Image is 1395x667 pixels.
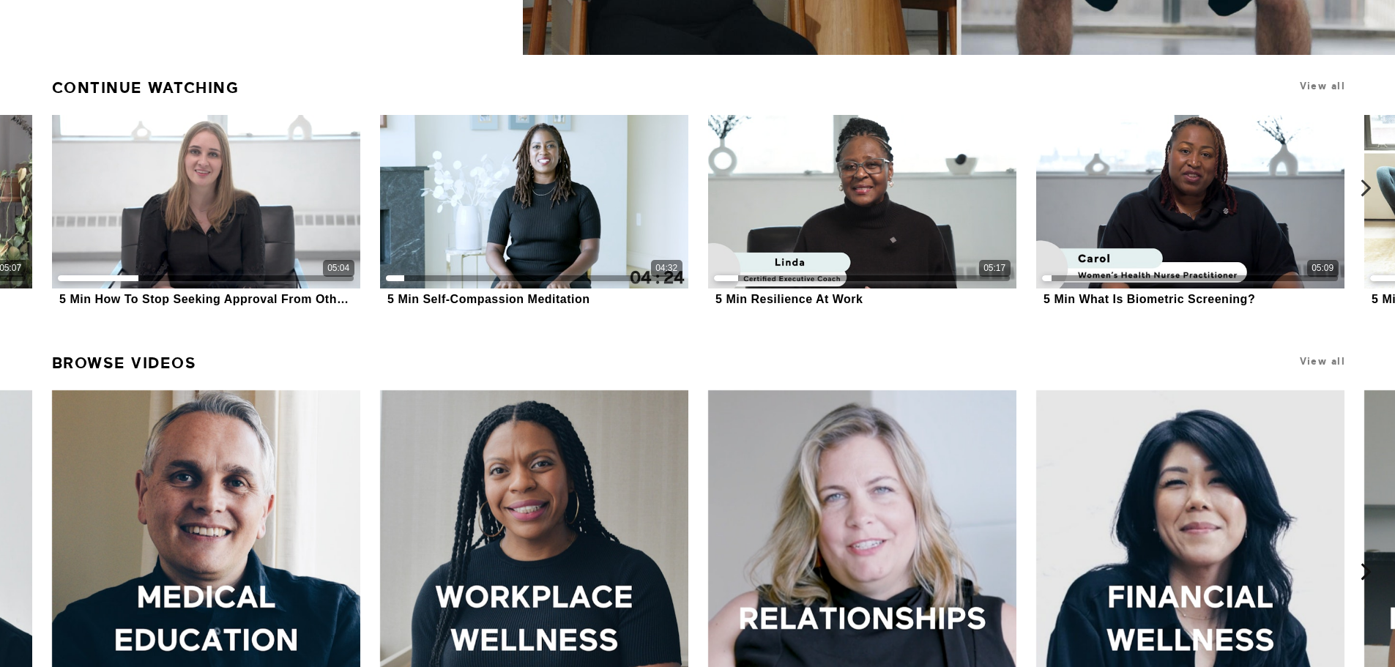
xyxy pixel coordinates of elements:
div: 04:32 [655,262,677,275]
a: View all [1300,81,1345,92]
a: Browse Videos [52,348,197,379]
div: 05:04 [327,262,349,275]
a: 5 Min Resilience At Work05:175 Min Resilience At Work [708,115,1016,308]
div: 5 Min How To Stop Seeking Approval From Others [59,292,352,306]
a: View all [1300,356,1345,367]
a: Continue Watching [52,72,239,103]
div: 5 Min Self-Compassion Meditation [387,292,589,306]
div: 05:09 [1312,262,1333,275]
div: 5 Min Resilience At Work [715,292,863,306]
div: 05:17 [983,262,1005,275]
a: 5 Min What Is Biometric Screening?05:095 Min What Is Biometric Screening? [1036,115,1344,308]
a: 5 Min How To Stop Seeking Approval From Others05:045 Min How To Stop Seeking Approval From Others [52,115,360,308]
a: 5 Min Self-Compassion Meditation04:325 Min Self-Compassion Meditation [380,115,688,308]
div: 5 Min What Is Biometric Screening? [1044,292,1255,306]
